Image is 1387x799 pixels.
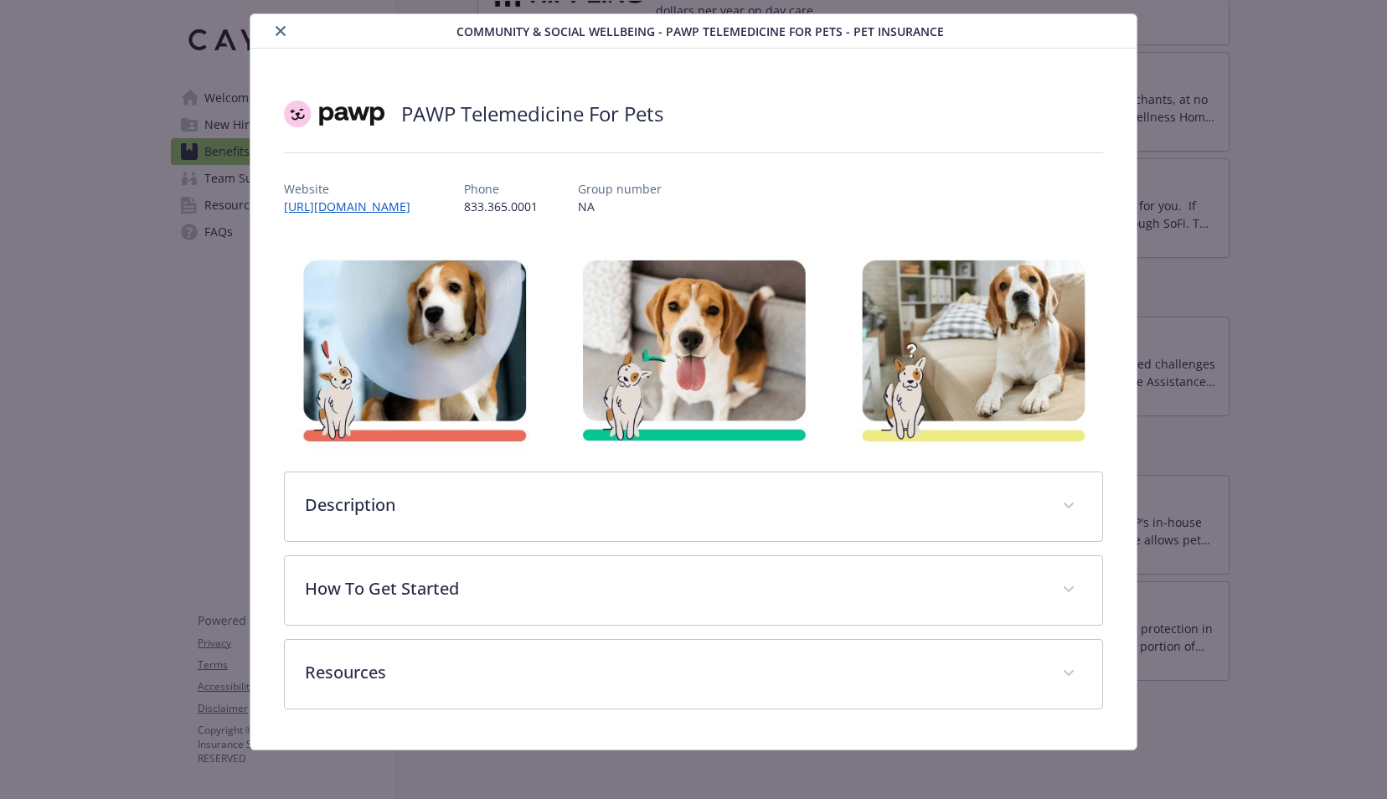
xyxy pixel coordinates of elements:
img: banner [284,242,1103,458]
p: 833.365.0001 [464,198,538,215]
div: How To Get Started [285,556,1102,625]
div: details for plan Community & Social Wellbeing - PAWP Telemedicine For Pets - Pet Insurance [139,13,1249,750]
span: Community & Social Wellbeing - PAWP Telemedicine For Pets - Pet Insurance [456,23,944,40]
p: How To Get Started [305,576,1042,601]
p: Website [284,180,424,198]
img: Pawp [284,89,384,139]
p: Description [305,492,1042,518]
h2: PAWP Telemedicine For Pets [401,100,663,128]
p: Group number [578,180,662,198]
p: NA [578,198,662,215]
div: Description [285,472,1102,541]
button: close [271,21,291,41]
div: Resources [285,640,1102,709]
p: Phone [464,180,538,198]
a: [URL][DOMAIN_NAME] [284,198,424,214]
p: Resources [305,660,1042,685]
